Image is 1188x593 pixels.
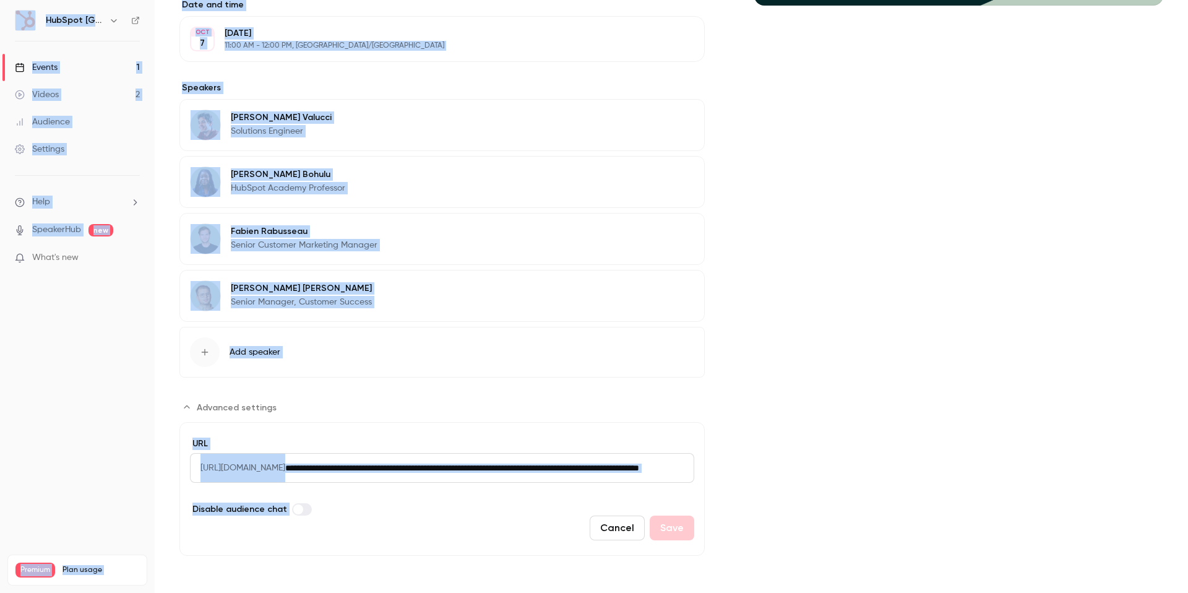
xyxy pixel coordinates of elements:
[231,282,372,295] p: [PERSON_NAME] [PERSON_NAME]
[197,401,277,414] span: Advanced settings
[179,82,705,94] label: Speakers
[15,89,59,101] div: Videos
[191,224,220,254] img: Fabien Rabusseau
[179,397,284,417] button: Advanced settings
[230,346,280,358] span: Add speaker
[32,223,81,236] a: SpeakerHub
[190,453,285,483] span: [URL][DOMAIN_NAME]
[231,239,377,251] p: Senior Customer Marketing Manager
[192,503,287,516] span: Disable audience chat
[225,41,639,51] p: 11:00 AM - 12:00 PM, [GEOGRAPHIC_DATA]/[GEOGRAPHIC_DATA]
[125,253,140,264] iframe: Noticeable Trigger
[15,116,70,128] div: Audience
[62,565,139,575] span: Plan usage
[191,28,213,37] div: OCT
[15,61,58,74] div: Events
[179,397,705,556] section: Advanced settings
[32,196,50,209] span: Help
[225,27,639,40] p: [DATE]
[191,110,220,140] img: Enzo Valucci
[231,296,372,308] p: Senior Manager, Customer Success
[32,251,79,264] span: What's new
[15,563,55,578] span: Premium
[15,11,35,30] img: HubSpot France
[15,196,140,209] li: help-dropdown-opener
[231,225,377,238] p: Fabien Rabusseau
[231,111,332,124] p: [PERSON_NAME] Valucci
[179,99,705,151] div: Enzo Valucci[PERSON_NAME] ValucciSolutions Engineer
[179,270,705,322] div: Quentin Lauth[PERSON_NAME] [PERSON_NAME]Senior Manager, Customer Success
[231,168,345,181] p: [PERSON_NAME] Bohulu
[231,182,345,194] p: HubSpot Academy Professor
[231,125,332,137] p: Solutions Engineer
[15,143,64,155] div: Settings
[590,516,645,540] button: Cancel
[179,213,705,265] div: Fabien RabusseauFabien RabusseauSenior Customer Marketing Manager
[179,156,705,208] div: Mélanie Bohulu[PERSON_NAME] BohuluHubSpot Academy Professor
[200,37,205,50] p: 7
[191,281,220,311] img: Quentin Lauth
[191,167,220,197] img: Mélanie Bohulu
[88,224,113,236] span: new
[46,14,104,27] h6: HubSpot [GEOGRAPHIC_DATA]
[190,438,694,450] label: URL
[179,327,705,378] button: Add speaker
